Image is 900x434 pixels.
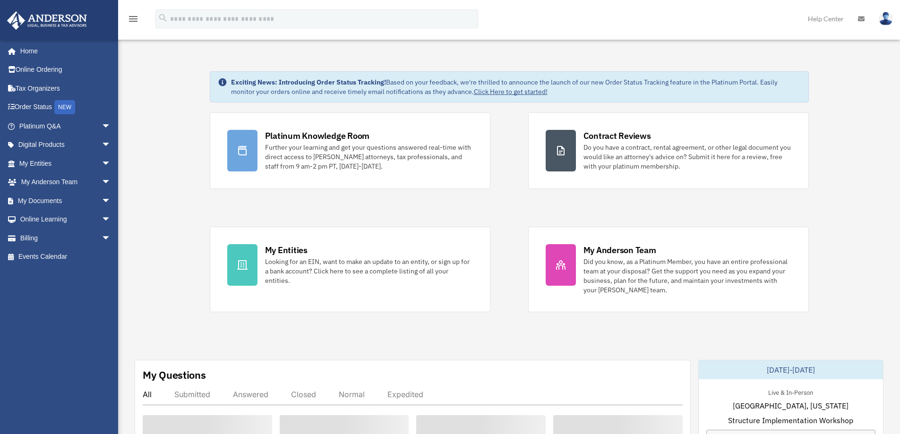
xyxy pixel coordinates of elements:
div: Normal [339,390,365,399]
a: My Anderson Team Did you know, as a Platinum Member, you have an entire professional team at your... [528,227,809,312]
span: Structure Implementation Workshop [728,415,853,426]
a: My Anderson Teamarrow_drop_down [7,173,125,192]
span: arrow_drop_down [102,229,120,248]
span: arrow_drop_down [102,173,120,192]
div: Platinum Knowledge Room [265,130,370,142]
a: Tax Organizers [7,79,125,98]
div: Closed [291,390,316,399]
i: menu [128,13,139,25]
a: Online Learningarrow_drop_down [7,210,125,229]
div: Looking for an EIN, want to make an update to an entity, or sign up for a bank account? Click her... [265,257,473,285]
span: arrow_drop_down [102,191,120,211]
a: menu [128,17,139,25]
div: Answered [233,390,268,399]
div: My Entities [265,244,308,256]
strong: Exciting News: Introducing Order Status Tracking! [231,78,386,86]
a: Digital Productsarrow_drop_down [7,136,125,154]
a: Order StatusNEW [7,98,125,117]
div: Based on your feedback, we're thrilled to announce the launch of our new Order Status Tracking fe... [231,77,801,96]
a: Contract Reviews Do you have a contract, rental agreement, or other legal document you would like... [528,112,809,189]
div: Live & In-Person [761,387,821,397]
span: arrow_drop_down [102,154,120,173]
a: Click Here to get started! [474,87,548,96]
a: Home [7,42,120,60]
a: My Entitiesarrow_drop_down [7,154,125,173]
span: arrow_drop_down [102,210,120,230]
div: Contract Reviews [583,130,651,142]
div: Further your learning and get your questions answered real-time with direct access to [PERSON_NAM... [265,143,473,171]
div: NEW [54,100,75,114]
div: Submitted [174,390,210,399]
a: Events Calendar [7,247,125,266]
i: search [158,13,168,23]
div: All [143,390,152,399]
div: Did you know, as a Platinum Member, you have an entire professional team at your disposal? Get th... [583,257,791,295]
a: Platinum Q&Aarrow_drop_down [7,117,125,136]
img: User Pic [879,12,893,26]
a: My Documentsarrow_drop_down [7,191,125,210]
div: [DATE]-[DATE] [699,360,883,379]
span: arrow_drop_down [102,136,120,155]
span: [GEOGRAPHIC_DATA], [US_STATE] [733,400,849,411]
a: Billingarrow_drop_down [7,229,125,247]
span: arrow_drop_down [102,117,120,136]
div: Expedited [387,390,423,399]
a: Platinum Knowledge Room Further your learning and get your questions answered real-time with dire... [210,112,490,189]
a: My Entities Looking for an EIN, want to make an update to an entity, or sign up for a bank accoun... [210,227,490,312]
div: Do you have a contract, rental agreement, or other legal document you would like an attorney's ad... [583,143,791,171]
div: My Questions [143,368,206,382]
img: Anderson Advisors Platinum Portal [4,11,90,30]
div: My Anderson Team [583,244,656,256]
a: Online Ordering [7,60,125,79]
